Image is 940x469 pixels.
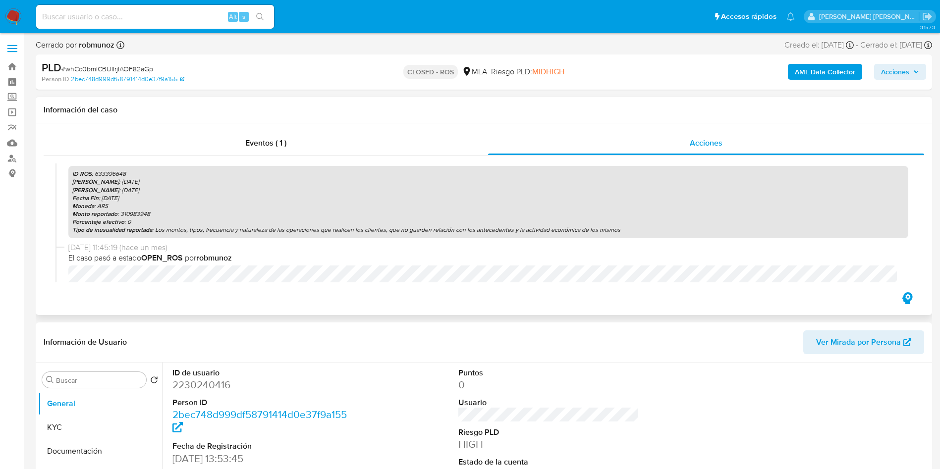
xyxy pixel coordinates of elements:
b: PLD [42,59,61,75]
span: # whCc0bmICBUlIrjIAOF82aGp [61,64,153,74]
div: MLA [462,66,487,77]
dd: [DATE] 13:53:45 [172,452,353,466]
b: Tipo de inusualidad reportada [72,225,152,234]
span: Acciones [881,64,909,80]
p: : 633396648 [72,170,904,178]
p: CLOSED - ROS [403,65,458,79]
b: [PERSON_NAME] [72,177,119,186]
span: Ver Mirada por Persona [816,330,901,354]
dt: Fecha de Registración [172,441,353,452]
span: Eventos ( 1 ) [245,137,286,149]
b: robmunoz [196,252,232,263]
dt: Usuario [458,397,639,408]
button: AML Data Collector [788,64,862,80]
p: : [DATE] [72,178,904,186]
p: : [DATE] [72,194,904,202]
div: Cerrado el: [DATE] [860,40,932,51]
p: : ARS [72,202,904,210]
button: search-icon [250,10,270,24]
input: Buscar usuario o caso... [36,10,274,23]
span: - [856,40,858,51]
span: Accesos rápidos [721,11,776,22]
h1: Información del caso [44,105,924,115]
button: Volver al orden por defecto [150,376,158,387]
span: Cerrado por [36,40,114,51]
span: MIDHIGH [532,66,564,77]
p: : [DATE] [72,186,904,194]
button: Buscar [46,376,54,384]
b: Fecha Fin [72,194,99,203]
dt: ID de usuario [172,367,353,378]
button: Acciones [874,64,926,80]
span: Acciones [690,137,722,149]
span: El caso pasó a estado por [68,253,908,263]
dt: Person ID [172,397,353,408]
dd: 2230240416 [172,378,353,392]
button: KYC [38,416,162,439]
button: Documentación [38,439,162,463]
h1: Información de Usuario [44,337,127,347]
p: agregó información inventario ROS [68,154,908,164]
a: 2bec748d999df58791414d0e37f9a155 [71,75,184,84]
button: Ver Mirada por Persona [803,330,924,354]
input: Buscar [56,376,142,385]
b: AML Data Collector [795,64,855,80]
dt: Riesgo PLD [458,427,639,438]
span: [DATE] 11:45:19 (hace un mes) [68,242,908,253]
p: : 0 [72,218,904,226]
b: Person ID [42,75,69,84]
span: Riesgo PLD: [491,66,564,77]
b: Monto reportado [72,209,117,218]
a: Salir [922,11,933,22]
span: Alt [229,12,237,21]
b: Porcentaje efectivo [72,217,124,226]
a: 2bec748d999df58791414d0e37f9a155 [172,407,347,435]
div: Creado el: [DATE] [784,40,854,51]
dd: 0 [458,378,639,392]
b: robmunoz [77,39,114,51]
b: [PERSON_NAME] [72,186,119,195]
p: : 310983948 [72,210,904,218]
b: ID ROS [72,169,92,178]
button: General [38,392,162,416]
p: : Los montos, tipos, frecuencia y naturaleza de las operaciones que realicen los clientes, que no... [72,226,904,234]
p: sandra.helbardt@mercadolibre.com [819,12,919,21]
dt: Estado de la cuenta [458,457,639,468]
b: OPEN_ROS [141,252,183,263]
dd: HIGH [458,437,639,451]
a: Notificaciones [786,12,795,21]
span: s [242,12,245,21]
dt: Puntos [458,367,639,378]
b: Moneda [72,202,94,210]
